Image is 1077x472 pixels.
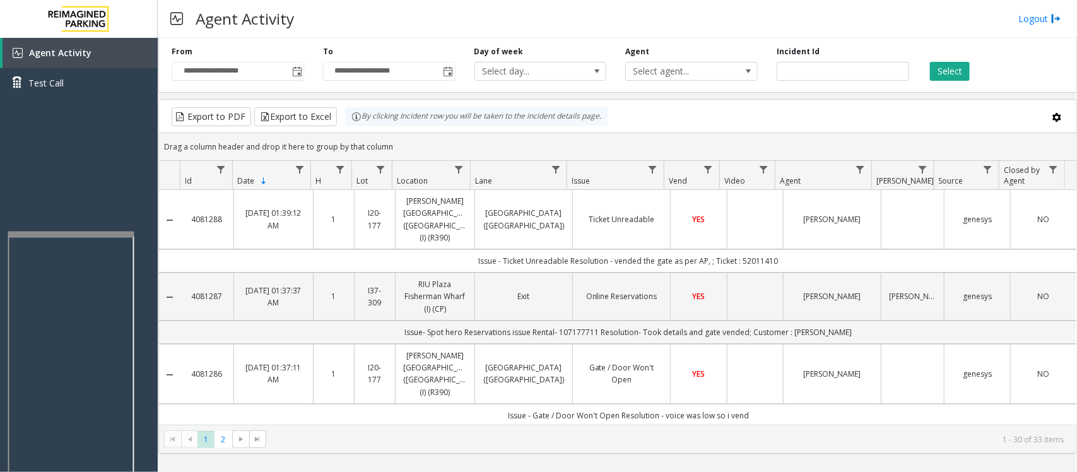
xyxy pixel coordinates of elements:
[572,175,591,186] span: Issue
[28,76,64,90] span: Test Call
[580,362,662,386] a: Gate / Door Won't Open
[852,161,869,178] a: Agent Filter Menu
[291,161,308,178] a: Date Filter Menu
[321,290,346,302] a: 1
[189,3,300,34] h3: Agent Activity
[693,214,705,225] span: YES
[242,207,305,231] a: [DATE] 01:39:12 AM
[952,290,1003,302] a: genesys
[170,3,183,34] img: pageIcon
[1018,290,1069,302] a: NO
[321,368,346,380] a: 1
[362,285,387,309] a: I37-309
[678,213,719,225] a: YES
[159,292,180,302] a: Collapse Details
[215,431,232,448] span: Page 2
[188,368,226,380] a: 4081286
[791,213,873,225] a: [PERSON_NAME]
[351,112,362,122] img: infoIcon.svg
[724,175,745,186] span: Video
[930,62,970,81] button: Select
[1037,214,1049,225] span: NO
[232,430,249,448] span: Go to the next page
[159,136,1076,158] div: Drag a column header and drop it here to group by that column
[876,175,934,186] span: [PERSON_NAME]
[1018,12,1061,25] a: Logout
[777,46,820,57] label: Incident Id
[693,369,705,379] span: YES
[914,161,931,178] a: Parker Filter Menu
[669,175,687,186] span: Vend
[483,362,565,386] a: [GEOGRAPHIC_DATA] ([GEOGRAPHIC_DATA])
[1018,213,1069,225] a: NO
[159,161,1076,425] div: Data table
[441,62,455,80] span: Toggle popup
[159,370,180,380] a: Collapse Details
[1045,161,1062,178] a: Closed by Agent Filter Menu
[397,175,428,186] span: Location
[939,175,963,186] span: Source
[755,161,772,178] a: Video Filter Menu
[249,430,266,448] span: Go to the last page
[331,161,348,178] a: H Filter Menu
[644,161,661,178] a: Issue Filter Menu
[483,290,565,302] a: Exit
[252,434,262,444] span: Go to the last page
[475,175,492,186] span: Lane
[791,368,873,380] a: [PERSON_NAME]
[625,46,649,57] label: Agent
[362,207,387,231] a: I20-177
[403,350,467,398] a: [PERSON_NAME][GEOGRAPHIC_DATA] ([GEOGRAPHIC_DATA]) (I) (R390)
[172,46,192,57] label: From
[237,175,254,186] span: Date
[678,290,719,302] a: YES
[180,404,1076,427] td: Issue - Gate / Door Won't Open Resolution - voice was low so i vend
[780,175,801,186] span: Agent
[1004,165,1040,186] span: Closed by Agent
[626,62,731,80] span: Select agent...
[259,176,269,186] span: Sortable
[952,213,1003,225] a: genesys
[1037,369,1049,379] span: NO
[362,362,387,386] a: I20-177
[13,48,23,58] img: 'icon'
[3,38,158,68] a: Agent Activity
[1051,12,1061,25] img: logout
[274,434,1064,445] kendo-pager-info: 1 - 30 of 33 items
[188,290,226,302] a: 4081287
[372,161,389,178] a: Lot Filter Menu
[254,107,337,126] button: Export to Excel
[580,290,662,302] a: Online Reservations
[547,161,564,178] a: Lane Filter Menu
[197,431,215,448] span: Page 1
[889,290,936,302] a: [PERSON_NAME]
[180,321,1076,344] td: Issue- Spot hero Reservations issue Rental- 107177711 Resolution- Took details and gate vended; C...
[700,161,717,178] a: Vend Filter Menu
[678,368,719,380] a: YES
[474,46,524,57] label: Day of week
[952,368,1003,380] a: genesys
[1018,368,1069,380] a: NO
[693,291,705,302] span: YES
[450,161,468,178] a: Location Filter Menu
[316,175,322,186] span: H
[403,195,467,244] a: [PERSON_NAME][GEOGRAPHIC_DATA] ([GEOGRAPHIC_DATA]) (I) (R390)
[356,175,368,186] span: Lot
[403,278,467,315] a: RIU Plaza Fisherman Wharf (I) (CP)
[242,362,305,386] a: [DATE] 01:37:11 AM
[580,213,662,225] a: Ticket Unreadable
[1037,291,1049,302] span: NO
[290,62,303,80] span: Toggle popup
[323,46,333,57] label: To
[483,207,565,231] a: [GEOGRAPHIC_DATA] ([GEOGRAPHIC_DATA])
[185,175,192,186] span: Id
[475,62,580,80] span: Select day...
[321,213,346,225] a: 1
[242,285,305,309] a: [DATE] 01:37:37 AM
[213,161,230,178] a: Id Filter Menu
[345,107,608,126] div: By clicking Incident row you will be taken to the incident details page.
[180,249,1076,273] td: Issue - Ticket Unreadable Resolution - vended the gate as per AP, ; Ticket : 52011410
[791,290,873,302] a: [PERSON_NAME]
[236,434,246,444] span: Go to the next page
[979,161,996,178] a: Source Filter Menu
